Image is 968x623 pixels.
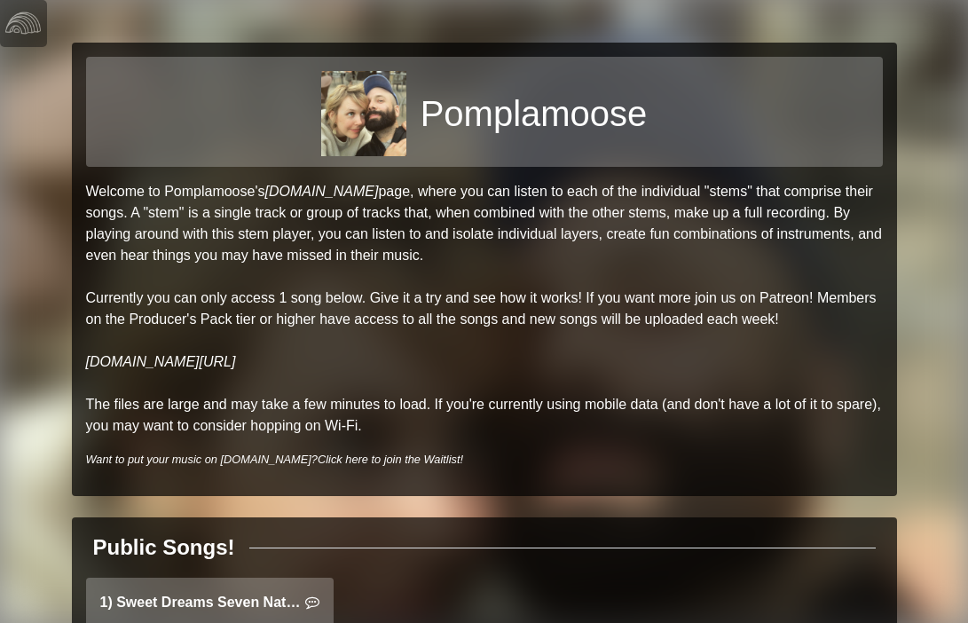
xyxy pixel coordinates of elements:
[86,354,236,369] a: [DOMAIN_NAME][URL]
[86,453,464,466] i: Want to put your music on [DOMAIN_NAME]?
[321,71,406,156] img: 0b413ca4293993cd97c842dee4ef857c5ee5547a4dd82cef006aec151a4b0416.jpg
[421,92,648,135] h1: Pomplamoose
[93,532,235,564] div: Public Songs!
[86,181,883,437] p: Welcome to Pomplamoose's page, where you can listen to each of the individual "stems" that compri...
[318,453,463,466] a: Click here to join the Waitlist!
[264,184,378,199] a: [DOMAIN_NAME]
[5,5,41,41] img: logo-white-4c48a5e4bebecaebe01ca5a9d34031cfd3d4ef9ae749242e8c4bf12ef99f53e8.png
